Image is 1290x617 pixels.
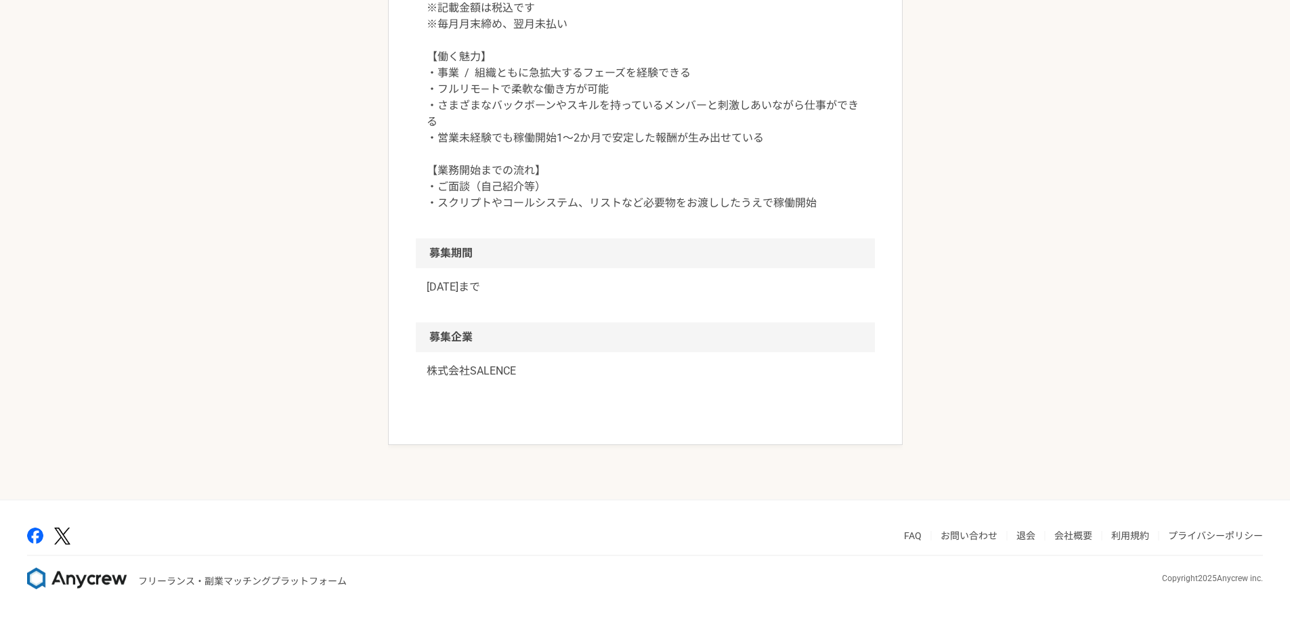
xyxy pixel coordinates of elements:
[1168,530,1263,541] a: プライバシーポリシー
[941,530,997,541] a: お問い合わせ
[27,568,127,589] img: 8DqYSo04kwAAAAASUVORK5CYII=
[1111,530,1149,541] a: 利用規約
[54,528,70,545] img: x-391a3a86.png
[138,574,347,589] p: フリーランス・副業マッチングプラットフォーム
[1162,572,1263,584] p: Copyright 2025 Anycrew inc.
[416,322,875,352] h2: 募集企業
[427,363,864,379] a: 株式会社SALENCE
[904,530,922,541] a: FAQ
[427,279,864,295] p: [DATE]まで
[1054,530,1092,541] a: 会社概要
[416,238,875,268] h2: 募集期間
[1016,530,1035,541] a: 退会
[27,528,43,544] img: facebook-2adfd474.png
